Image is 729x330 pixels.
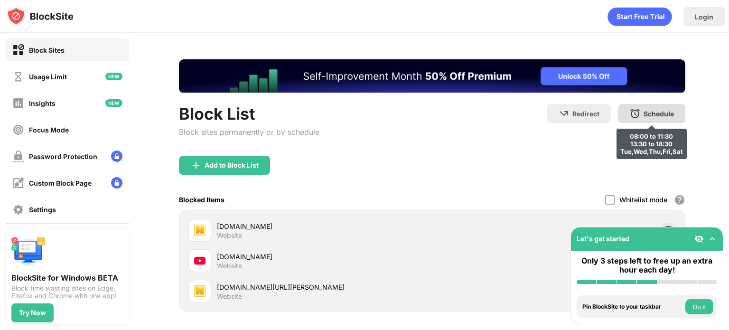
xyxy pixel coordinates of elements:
[619,196,667,204] div: Whitelist mode
[29,46,65,54] div: Block Sites
[12,204,24,216] img: settings-off.svg
[29,126,69,134] div: Focus Mode
[205,161,259,169] div: Add to Block List
[29,152,97,160] div: Password Protection
[11,284,123,300] div: Block time wasting sites on Edge, Firefox and Chrome with one app!
[12,44,24,56] img: block-on.svg
[179,104,319,123] div: Block List
[11,273,123,283] div: BlockSite for Windows BETA
[577,235,629,243] div: Let's get started
[29,179,92,187] div: Custom Block Page
[194,225,206,236] img: favicons
[12,124,24,136] img: focus-off.svg
[12,97,24,109] img: insights-off.svg
[111,177,122,189] img: lock-menu.svg
[29,99,56,107] div: Insights
[572,110,599,118] div: Redirect
[29,73,67,81] div: Usage Limit
[217,252,432,262] div: [DOMAIN_NAME]
[12,177,24,189] img: customize-block-page-off.svg
[644,110,674,118] div: Schedule
[105,73,122,80] img: new-icon.svg
[577,256,717,274] div: Only 3 steps left to free up an extra hour each day!
[217,282,432,292] div: [DOMAIN_NAME][URL][PERSON_NAME]
[194,285,206,297] img: favicons
[217,231,242,240] div: Website
[607,7,672,26] div: animation
[620,148,683,155] div: Tue,Wed,Thu,Fri,Sat
[620,140,683,148] div: 13:30 to 18:30
[12,71,24,83] img: time-usage-off.svg
[217,262,242,270] div: Website
[708,234,717,244] img: omni-setup-toggle.svg
[7,7,74,26] img: logo-blocksite.svg
[217,292,242,301] div: Website
[19,309,46,317] div: Try Now
[179,196,224,204] div: Blocked Items
[582,303,683,310] div: Pin BlockSite to your taskbar
[11,235,46,269] img: push-desktop.svg
[620,132,683,140] div: 08:00 to 11:30
[29,206,56,214] div: Settings
[111,151,122,162] img: lock-menu.svg
[694,234,704,244] img: eye-not-visible.svg
[12,151,24,162] img: password-protection-off.svg
[685,299,713,314] button: Do it
[179,59,685,93] iframe: Banner
[217,221,432,231] div: [DOMAIN_NAME]
[179,127,319,137] div: Block sites permanently or by schedule
[194,255,206,266] img: favicons
[105,99,122,107] img: new-icon.svg
[695,13,713,21] div: Login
